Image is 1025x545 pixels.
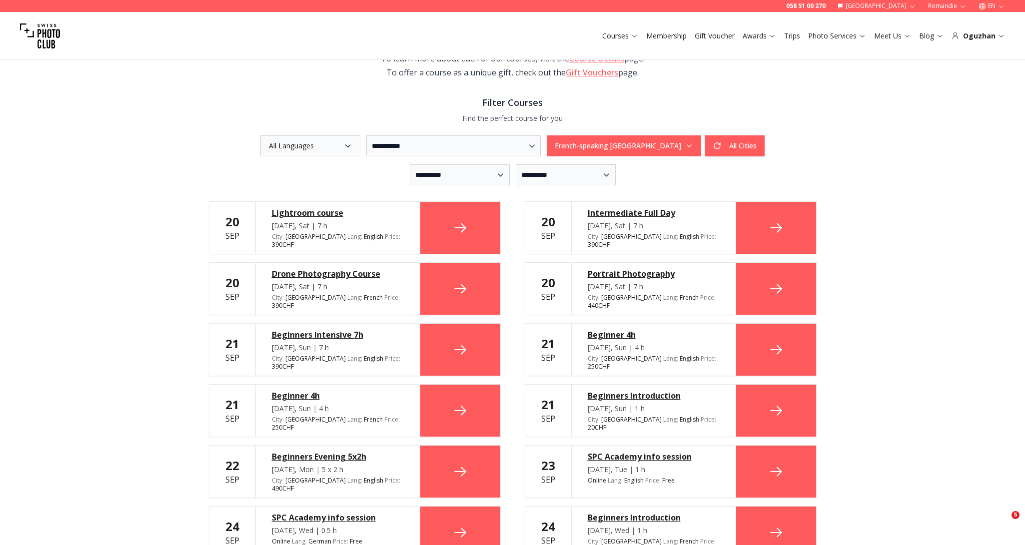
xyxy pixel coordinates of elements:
span: Price : [645,476,661,485]
span: Lang : [663,415,678,424]
span: City : [588,415,600,424]
b: 20 [225,213,239,230]
span: French [364,416,383,424]
span: City : [588,293,600,302]
b: 23 [541,457,555,474]
div: [DATE], Sat | 7 h [272,221,404,231]
span: French [364,294,383,302]
span: Lang : [347,232,362,241]
div: Sep [541,214,555,242]
div: Sep [225,458,239,486]
a: 058 51 00 270 [786,2,826,10]
span: English [624,477,644,485]
a: Drone Photography Course [272,268,404,280]
a: SPC Academy info session [588,451,720,463]
div: Oguzhan [952,31,1005,41]
div: [GEOGRAPHIC_DATA] 390 CHF [272,294,404,310]
button: Trips [780,29,804,43]
b: 24 [541,518,555,535]
button: French-speaking [GEOGRAPHIC_DATA] [547,135,701,156]
div: [GEOGRAPHIC_DATA] 440 CHF [588,294,720,310]
a: Blog [919,31,944,41]
span: Price : [701,415,716,424]
span: Lang : [347,293,362,302]
span: English [680,355,699,363]
a: Courses [602,31,638,41]
span: English [364,355,383,363]
b: 20 [225,274,239,291]
div: [DATE], Sun | 1 h [588,404,720,414]
span: City : [272,354,284,363]
a: Gift Voucher [695,31,735,41]
a: Intermediate Full Day [588,207,720,219]
a: Gift Vouchers [566,67,618,78]
div: Sep [541,397,555,425]
button: Awards [739,29,780,43]
a: Beginner 4h [272,390,404,402]
div: Sep [541,336,555,364]
span: English [364,477,383,485]
b: 24 [225,518,239,535]
a: Beginner 4h [588,329,720,341]
div: Sep [225,214,239,242]
b: 21 [541,396,555,413]
a: Beginners Introduction [588,390,720,402]
span: English [680,233,699,241]
div: Sep [225,336,239,364]
div: [DATE], Mon | 5 x 2 h [272,465,404,475]
span: Price : [701,354,716,363]
div: [DATE], Wed | 1 h [588,526,720,536]
div: [DATE], Sun | 7 h [272,343,404,353]
b: 20 [541,274,555,291]
span: Price : [384,293,400,302]
div: [DATE], Sun | 4 h [272,404,404,414]
button: All Languages [260,135,360,156]
button: Membership [642,29,691,43]
a: Membership [646,31,687,41]
span: City : [272,293,284,302]
div: Portrait Photography [588,268,720,280]
button: Photo Services [804,29,870,43]
div: [DATE], Sat | 7 h [588,221,720,231]
div: Beginners Intensive 7h [272,329,404,341]
a: Beginners Evening 5x2h [272,451,404,463]
div: [GEOGRAPHIC_DATA] 250 CHF [272,416,404,432]
div: To learn more about each of our courses, visit the page. To offer a course as a unique gift, chec... [369,51,657,79]
b: 20 [541,213,555,230]
div: [GEOGRAPHIC_DATA] 20 CHF [588,416,720,432]
span: Price : [384,415,400,424]
a: Photo Services [808,31,866,41]
a: Meet Us [874,31,911,41]
span: City : [272,476,284,485]
span: 5 [1012,511,1020,519]
span: City : [588,232,600,241]
span: City : [588,354,600,363]
a: Beginners Introduction [588,512,720,524]
div: Sep [541,275,555,303]
span: Price : [701,232,716,241]
div: [DATE], Sun | 4 h [588,343,720,353]
span: Price : [385,232,400,241]
h3: Filter Courses [209,95,817,109]
span: Lang : [347,415,362,424]
span: City : [272,415,284,424]
b: 21 [225,396,239,413]
div: Sep [541,458,555,486]
span: City : [272,232,284,241]
div: [DATE], Wed | 0.5 h [272,526,404,536]
p: Find the perfect course for you [209,113,817,123]
div: Sep [225,275,239,303]
div: [GEOGRAPHIC_DATA] 390 CHF [272,233,404,249]
span: English [680,416,699,424]
div: Lightroom course [272,207,404,219]
a: SPC Academy info session [272,512,404,524]
button: Meet Us [870,29,915,43]
iframe: Intercom live chat [991,511,1015,535]
a: Trips [784,31,800,41]
button: All Cities [705,135,765,156]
